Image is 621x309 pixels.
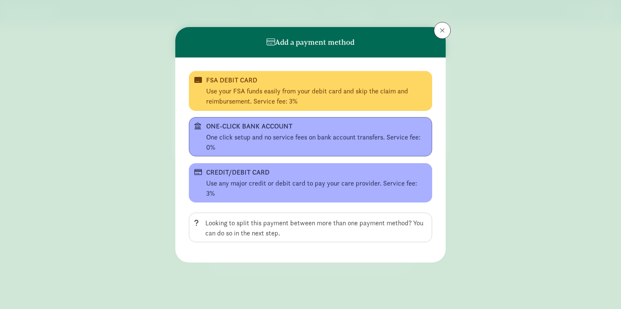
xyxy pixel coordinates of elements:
[206,132,427,153] div: One click setup and no service fees on bank account transfers. Service fee: 0%
[189,71,432,110] button: FSA DEBIT CARD Use your FSA funds easily from your debit card and skip the claim and reimbursemen...
[206,178,427,199] div: Use any major credit or debit card to pay your care provider. Service fee: 3%
[189,117,432,156] button: ONE-CLICK BANK ACCOUNT One click setup and no service fees on bank account transfers. Service fee...
[205,218,427,238] div: Looking to split this payment between more than one payment method? You can do so in the next step.
[206,121,413,131] div: ONE-CLICK BANK ACCOUNT
[206,167,413,178] div: CREDIT/DEBIT CARD
[267,38,354,46] h6: Add a payment method
[189,163,432,202] button: CREDIT/DEBIT CARD Use any major credit or debit card to pay your care provider. Service fee: 3%
[206,75,413,85] div: FSA DEBIT CARD
[206,86,427,107] div: Use your FSA funds easily from your debit card and skip the claim and reimbursement. Service fee: 3%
